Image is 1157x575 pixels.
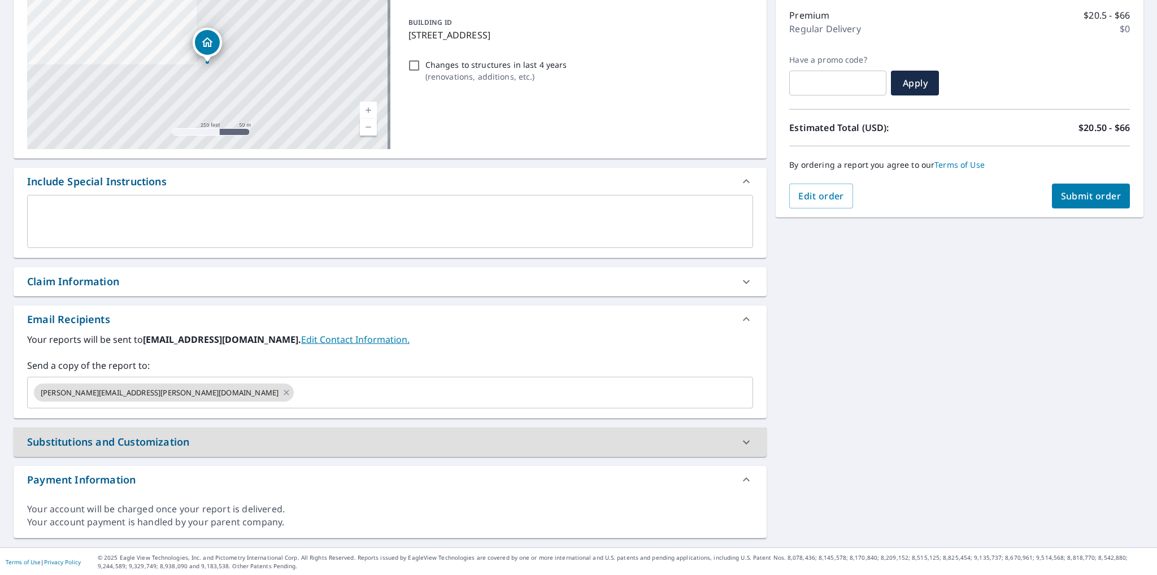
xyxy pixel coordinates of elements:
p: $0 [1120,22,1130,36]
button: Edit order [789,184,853,208]
p: © 2025 Eagle View Technologies, Inc. and Pictometry International Corp. All Rights Reserved. Repo... [98,554,1151,570]
div: Dropped pin, building 1, Residential property, 4861 Hursley Dr Saint Louis, MO 63128 [193,28,222,63]
label: Send a copy of the report to: [27,359,753,372]
div: Your account payment is handled by your parent company. [27,516,753,529]
div: Include Special Instructions [14,168,767,195]
span: [PERSON_NAME][EMAIL_ADDRESS][PERSON_NAME][DOMAIN_NAME] [34,387,285,398]
a: Current Level 17, Zoom Out [360,119,377,136]
label: Your reports will be sent to [27,333,753,346]
div: Payment Information [14,466,767,493]
div: Claim Information [14,267,767,296]
a: Terms of Use [6,558,41,566]
p: | [6,559,81,565]
span: Apply [900,77,930,89]
p: Estimated Total (USD): [789,121,959,134]
div: [PERSON_NAME][EMAIL_ADDRESS][PERSON_NAME][DOMAIN_NAME] [34,384,294,402]
div: Your account will be charged once your report is delivered. [27,503,753,516]
a: Terms of Use [934,159,985,170]
button: Apply [891,71,939,95]
a: EditContactInfo [301,333,410,346]
p: By ordering a report you agree to our [789,160,1130,170]
a: Current Level 17, Zoom In [360,102,377,119]
p: [STREET_ADDRESS] [408,28,749,42]
p: $20.5 - $66 [1084,8,1130,22]
p: Regular Delivery [789,22,860,36]
div: Payment Information [27,472,136,487]
a: Privacy Policy [44,558,81,566]
div: Substitutions and Customization [14,428,767,456]
span: Edit order [798,190,844,202]
label: Have a promo code? [789,55,886,65]
p: ( renovations, additions, etc. ) [425,71,567,82]
p: $20.50 - $66 [1078,121,1130,134]
p: Premium [789,8,829,22]
div: Email Recipients [14,306,767,333]
p: BUILDING ID [408,18,452,27]
div: Include Special Instructions [27,174,167,189]
span: Submit order [1061,190,1121,202]
b: [EMAIL_ADDRESS][DOMAIN_NAME]. [143,333,301,346]
div: Email Recipients [27,312,110,327]
p: Changes to structures in last 4 years [425,59,567,71]
button: Submit order [1052,184,1130,208]
div: Claim Information [27,274,119,289]
div: Substitutions and Customization [27,434,189,450]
